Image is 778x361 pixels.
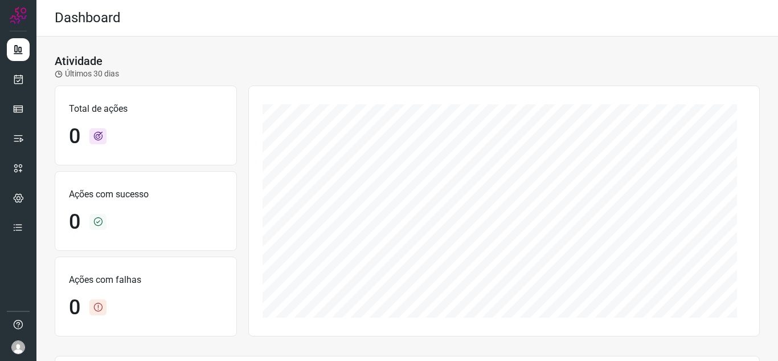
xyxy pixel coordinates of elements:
h2: Dashboard [55,10,121,26]
h1: 0 [69,295,80,320]
p: Ações com falhas [69,273,223,287]
h1: 0 [69,124,80,149]
img: avatar-user-boy.jpg [11,340,25,354]
p: Ações com sucesso [69,188,223,201]
h3: Atividade [55,54,103,68]
p: Últimos 30 dias [55,68,119,80]
img: Logo [10,7,27,24]
h1: 0 [69,210,80,234]
p: Total de ações [69,102,223,116]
